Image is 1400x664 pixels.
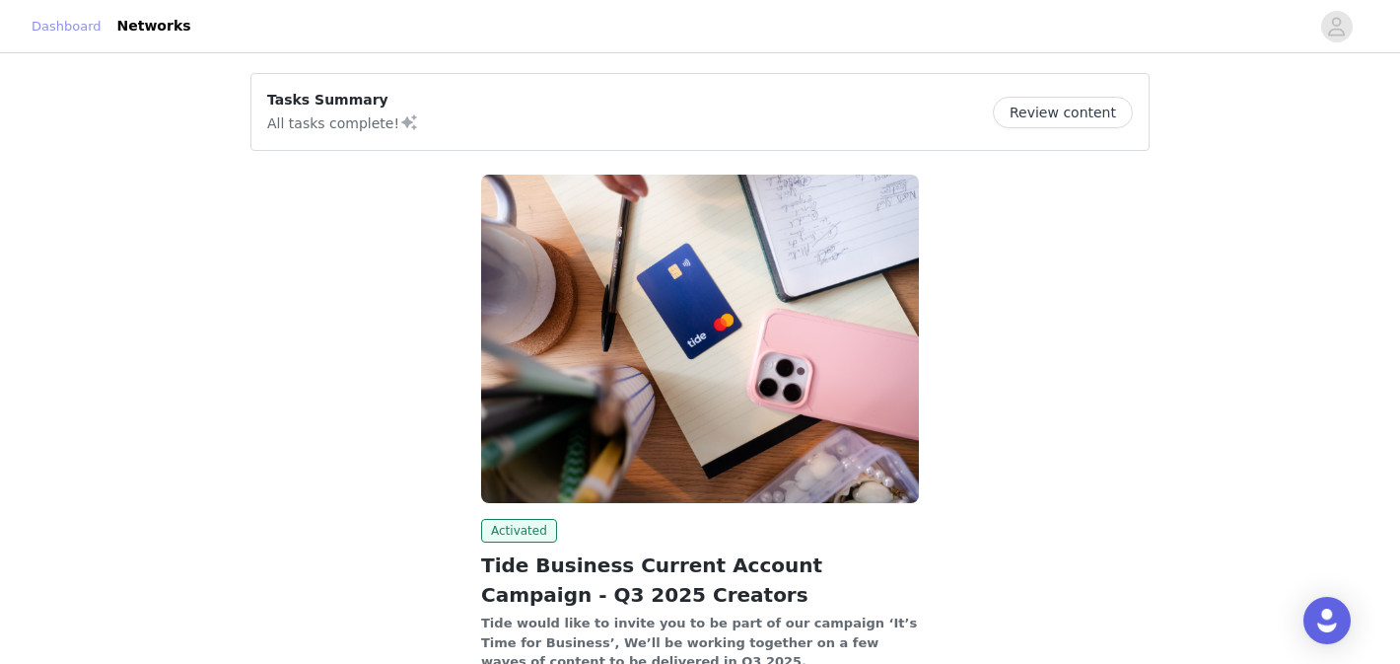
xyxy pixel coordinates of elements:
[267,90,419,111] p: Tasks Summary
[32,17,102,37] a: Dashboard
[267,111,419,134] p: All tasks complete!
[993,97,1133,128] button: Review content
[1327,11,1346,42] div: avatar
[481,519,557,543] span: Activated
[1303,597,1351,644] div: Open Intercom Messenger
[481,551,919,610] h2: Tide Business Current Account Campaign - Q3 2025 Creators
[481,175,919,503] img: Tide Business
[105,4,203,48] a: Networks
